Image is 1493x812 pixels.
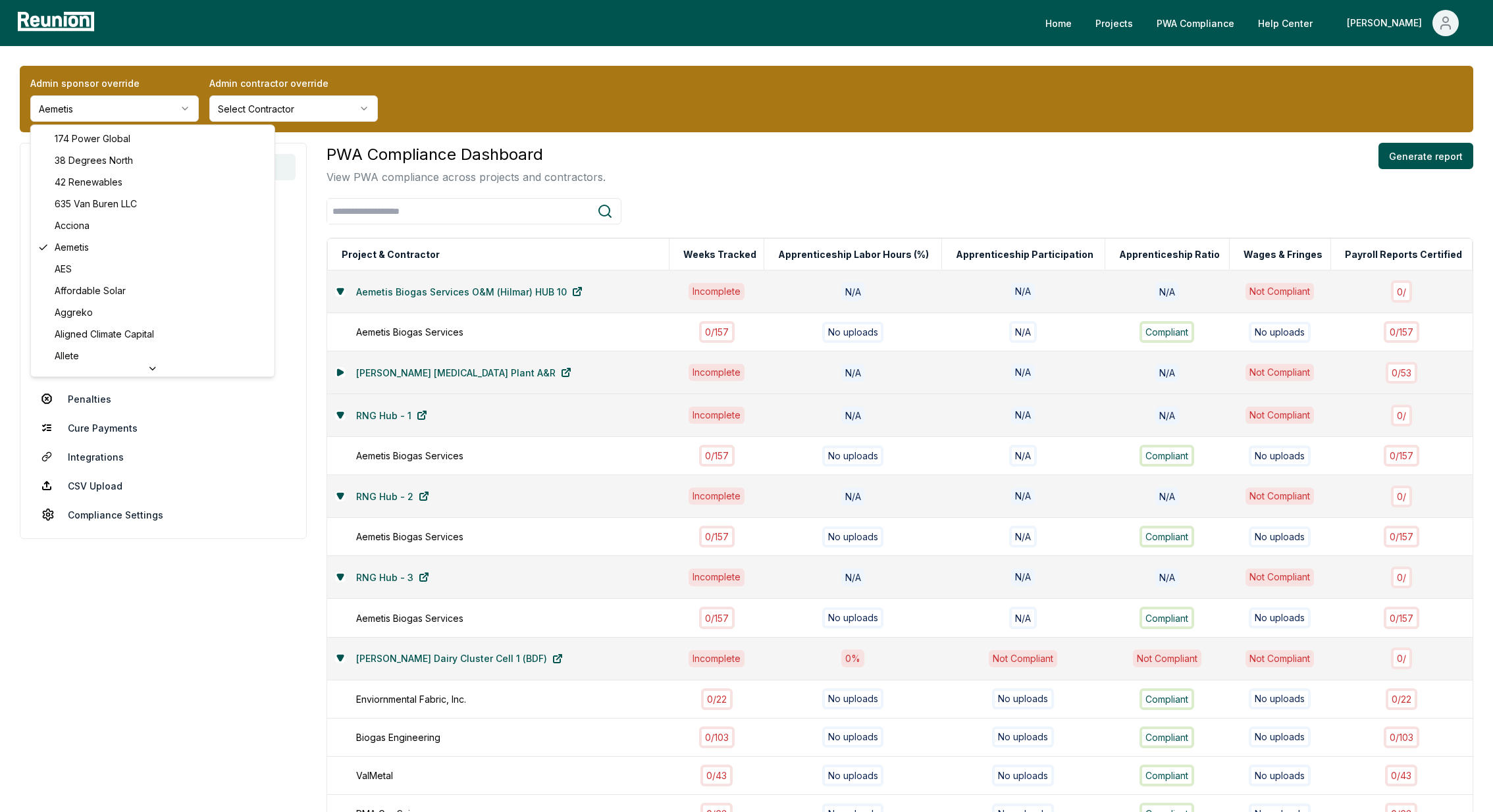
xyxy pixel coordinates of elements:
span: Acciona [55,218,90,232]
span: 174 Power Global [55,132,130,145]
span: Aggreko [55,305,93,319]
span: Allete [55,349,79,363]
span: 42 Renewables [55,175,122,189]
span: AES [55,262,72,276]
span: Aemetis [55,240,89,254]
span: Aligned Climate Capital [55,327,154,341]
span: 38 Degrees North [55,153,133,167]
span: Affordable Solar [55,284,126,297]
span: 635 Van Buren LLC [55,197,137,211]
